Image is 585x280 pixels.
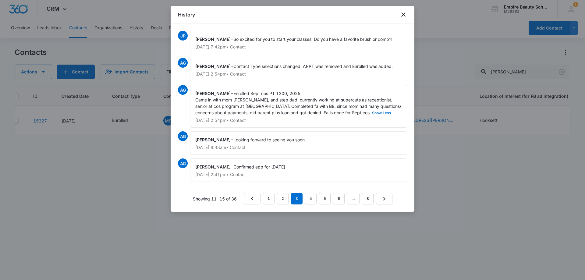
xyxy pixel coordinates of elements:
span: AG [178,85,188,95]
p: [DATE] 2:41pm • Contact [195,172,402,177]
a: Page 2 [277,193,289,204]
div: - [190,131,407,155]
p: [DATE] 7:42pm • Contact [195,45,402,49]
span: AG [178,158,188,168]
h1: History [178,11,195,18]
span: Confirmed app for [DATE] [233,164,285,169]
span: [PERSON_NAME] [195,37,231,42]
button: Show Less [371,111,392,115]
p: [DATE] 8:43am • Contact [195,145,402,150]
span: AG [178,58,188,68]
span: [PERSON_NAME] [195,137,231,142]
a: Page 4 [305,193,317,204]
span: [PERSON_NAME] [195,64,231,69]
a: Page 8 [362,193,374,204]
span: [PERSON_NAME] [195,91,231,96]
p: [DATE] 2:54pm • Contact [195,118,402,122]
div: - [190,158,407,182]
button: close [400,11,407,18]
span: So excited for you to start your classes! Do you have a favorite brush or comb?! [233,37,392,42]
a: Page 6 [333,193,345,204]
span: Looking forward to seeing you soon [233,137,305,142]
span: [PERSON_NAME] [195,164,231,169]
a: Next Page [376,193,392,204]
div: - [190,85,407,128]
em: 3 [291,193,303,204]
span: Contact Type selections changed; APPT was removed and Enrolled was added. [233,64,393,69]
span: JP [178,31,188,41]
div: - [190,58,407,81]
span: AG [178,131,188,141]
a: Page 1 [263,193,275,204]
div: - [190,31,407,54]
a: Page 5 [319,193,331,204]
p: [DATE] 2:54pm • Contact [195,72,402,76]
nav: Pagination [244,193,392,204]
a: Previous Page [244,193,261,204]
p: Showing 11-15 of 36 [193,196,237,202]
span: Enrolled Sept cos PT 1300, 2025 Came in with mom [PERSON_NAME], and step dad, currently working a... [195,91,402,115]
